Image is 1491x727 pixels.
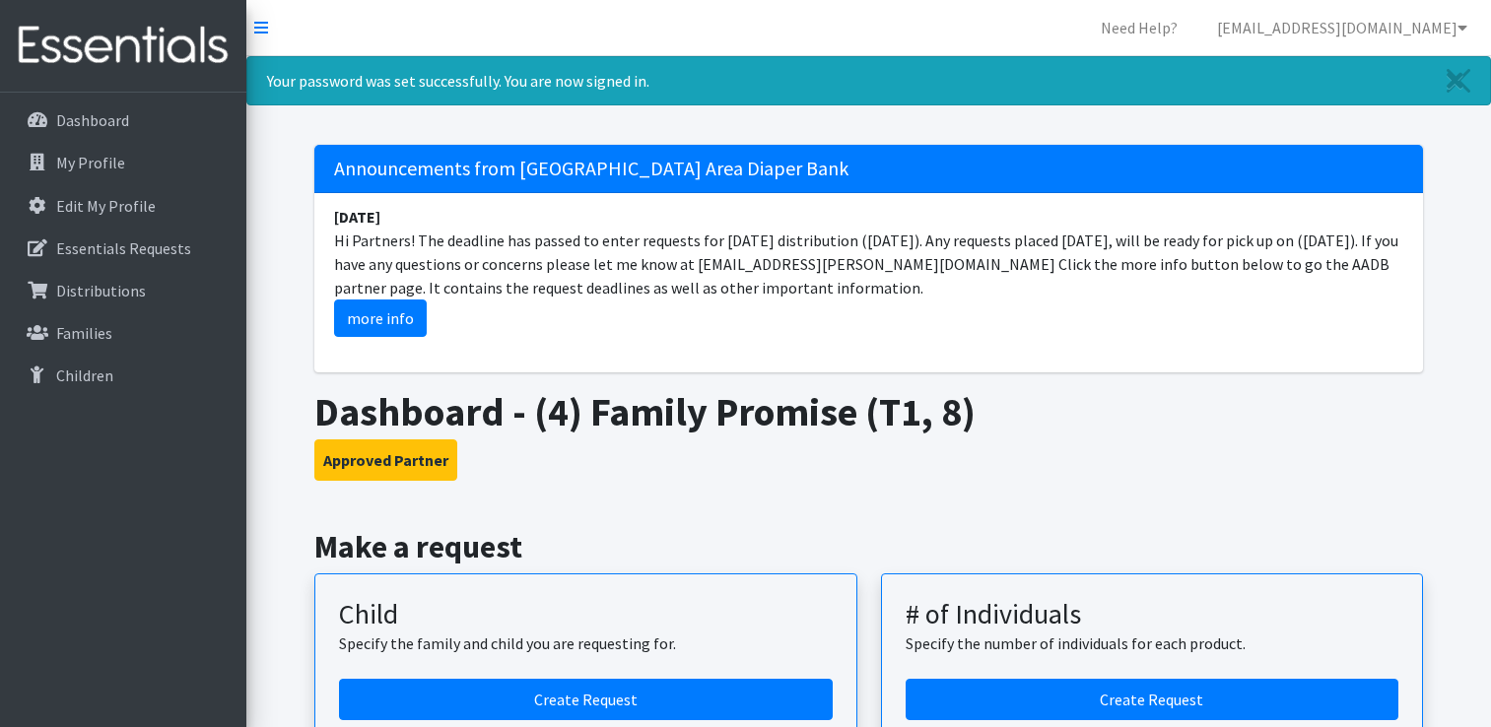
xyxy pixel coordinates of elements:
a: Families [8,313,238,353]
a: [EMAIL_ADDRESS][DOMAIN_NAME] [1201,8,1483,47]
p: Families [56,323,112,343]
p: Essentials Requests [56,238,191,258]
a: Children [8,356,238,395]
img: HumanEssentials [8,13,238,79]
div: Your password was set successfully. You are now signed in. [246,56,1491,105]
h3: # of Individuals [906,598,1399,631]
strong: [DATE] [334,207,380,227]
a: Edit My Profile [8,186,238,226]
h1: Dashboard - (4) Family Promise (T1, 8) [314,388,1423,435]
h5: Announcements from [GEOGRAPHIC_DATA] Area Diaper Bank [314,145,1423,193]
a: My Profile [8,143,238,182]
a: more info [334,299,427,337]
p: Dashboard [56,110,129,130]
a: Create a request by number of individuals [906,679,1399,720]
h3: Child [339,598,833,631]
p: Specify the family and child you are requesting for. [339,631,833,655]
p: My Profile [56,153,125,172]
p: Specify the number of individuals for each product. [906,631,1399,655]
p: Edit My Profile [56,196,156,216]
a: Close [1427,57,1490,104]
button: Approved Partner [314,439,457,481]
a: Create a request for a child or family [339,679,833,720]
a: Essentials Requests [8,229,238,268]
p: Distributions [56,281,146,300]
p: Children [56,365,113,385]
li: Hi Partners! The deadline has passed to enter requests for [DATE] distribution ([DATE]). Any requ... [314,193,1423,349]
a: Distributions [8,271,238,310]
a: Dashboard [8,100,238,140]
h2: Make a request [314,528,1423,565]
a: Need Help? [1085,8,1193,47]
